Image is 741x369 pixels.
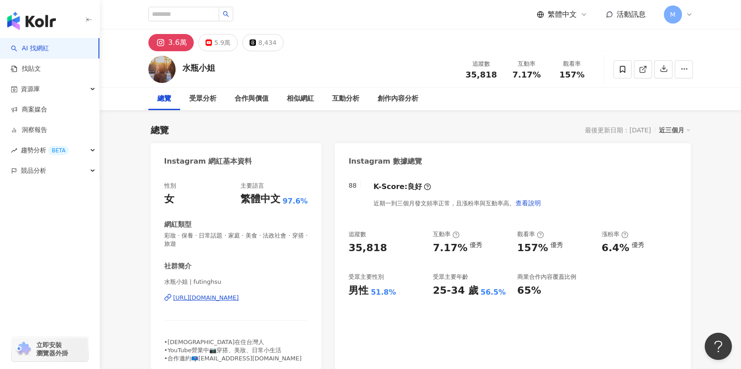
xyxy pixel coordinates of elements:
[517,230,544,238] div: 觀看率
[240,192,280,206] div: 繁體中文
[157,93,171,104] div: 總覽
[373,182,431,192] div: K-Score :
[148,34,194,51] button: 3.6萬
[602,241,629,255] div: 6.4%
[512,70,540,79] span: 7.17%
[11,64,41,73] a: 找貼文
[585,126,651,134] div: 最後更新日期：[DATE]
[433,241,467,255] div: 7.17%
[214,36,231,49] div: 5.9萬
[670,10,675,19] span: M
[242,34,284,51] button: 8,434
[164,262,191,271] div: 社群簡介
[550,241,563,248] div: 優秀
[164,156,252,166] div: Instagram 網紅基本資料
[173,294,239,302] div: [URL][DOMAIN_NAME]
[515,194,541,212] button: 查看說明
[36,341,68,357] span: 立即安裝 瀏覽器外掛
[348,273,384,281] div: 受眾主要性別
[515,199,541,207] span: 查看說明
[168,36,187,49] div: 3.6萬
[373,194,541,212] div: 近期一到三個月發文頻率正常，且漲粉率與互動率高。
[378,93,418,104] div: 創作內容分析
[433,230,460,238] div: 互動率
[21,160,46,181] span: 競品分析
[11,44,49,53] a: searchAI 找網紅
[632,241,644,248] div: 優秀
[151,124,169,136] div: 總覽
[164,192,174,206] div: 女
[348,241,387,255] div: 35,818
[11,147,17,154] span: rise
[21,79,40,99] span: 資源庫
[348,182,357,189] div: 88
[433,273,468,281] div: 受眾主要年齡
[371,287,396,297] div: 51.8%
[240,182,264,190] div: 主要語言
[348,156,422,166] div: Instagram 數據總覽
[348,284,368,298] div: 男性
[164,220,191,229] div: 網紅類型
[164,182,176,190] div: 性別
[182,62,215,73] div: 水瓶小姐
[48,146,69,155] div: BETA
[12,337,88,361] a: chrome extension立即安裝 瀏覽器外掛
[510,59,544,68] div: 互動率
[481,287,506,297] div: 56.5%
[283,196,308,206] span: 97.6%
[189,93,216,104] div: 受眾分析
[464,59,499,68] div: 追蹤數
[470,241,482,248] div: 優秀
[223,11,229,17] span: search
[548,10,577,19] span: 繁體中文
[433,284,478,298] div: 25-34 歲
[705,333,732,360] iframe: Help Scout Beacon - Open
[348,230,366,238] div: 追蹤數
[164,339,302,362] span: •[DEMOGRAPHIC_DATA]在住台灣人 •YouTube營業中📷穿搭、美妝、日常小生活 •合作邀約📪[EMAIL_ADDRESS][DOMAIN_NAME]
[517,284,541,298] div: 65%
[407,182,422,192] div: 良好
[659,124,691,136] div: 近三個月
[11,105,47,114] a: 商案媒合
[559,70,585,79] span: 157%
[555,59,589,68] div: 觀看率
[11,126,47,135] a: 洞察報告
[164,232,308,248] span: 彩妝 · 保養 · 日常話題 · 家庭 · 美食 · 法政社會 · 穿搭 · 旅遊
[332,93,359,104] div: 互動分析
[164,294,308,302] a: [URL][DOMAIN_NAME]
[258,36,276,49] div: 8,434
[602,230,628,238] div: 漲粉率
[287,93,314,104] div: 相似網紅
[21,140,69,160] span: 趨勢分析
[164,278,308,286] span: 水瓶小姐 | futinghsu
[198,34,238,51] button: 5.9萬
[466,70,497,79] span: 35,818
[148,56,176,83] img: KOL Avatar
[617,10,646,19] span: 活動訊息
[7,12,56,30] img: logo
[517,241,548,255] div: 157%
[235,93,269,104] div: 合作與價值
[15,342,32,356] img: chrome extension
[517,273,576,281] div: 商業合作內容覆蓋比例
